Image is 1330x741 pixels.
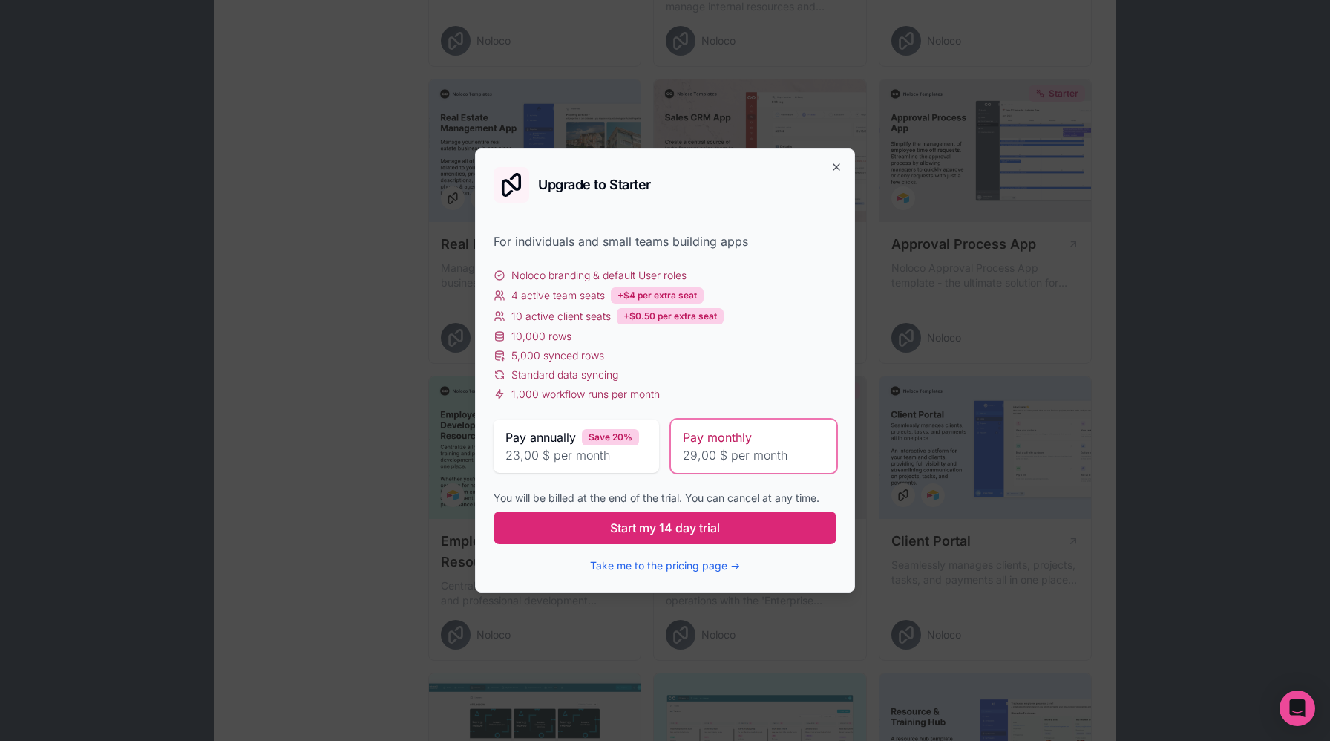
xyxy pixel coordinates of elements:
div: You will be billed at the end of the trial. You can cancel at any time. [494,491,836,506]
span: 1,000 workflow runs per month [511,387,660,402]
span: Noloco branding & default User roles [511,268,687,283]
span: Pay monthly [683,428,752,446]
button: Start my 14 day trial [494,512,836,544]
h2: Upgrade to Starter [538,178,651,192]
div: +$4 per extra seat [611,287,704,304]
span: 5,000 synced rows [511,348,604,363]
span: 10,000 rows [511,329,571,344]
div: For individuals and small teams building apps [494,232,836,250]
div: +$0.50 per extra seat [617,308,724,324]
span: 29,00 $ per month [683,446,825,464]
span: Start my 14 day trial [610,519,720,537]
span: 23,00 $ per month [505,446,647,464]
span: 4 active team seats [511,288,605,303]
button: Take me to the pricing page → [590,558,740,573]
span: Standard data syncing [511,368,618,382]
div: Save 20% [582,429,639,445]
span: Pay annually [505,428,576,446]
span: 10 active client seats [511,309,611,324]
